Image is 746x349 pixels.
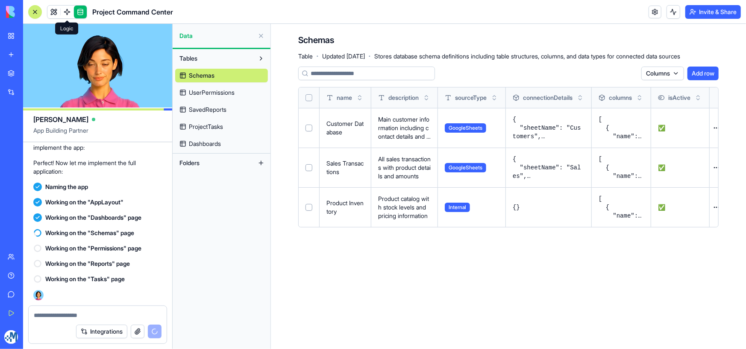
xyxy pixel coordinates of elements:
pre: [ { "name": "product_id", "dataType": "string", "required": true }, { "name": "product_name", "da... [599,195,644,220]
button: Toggle sort [694,93,702,102]
p: Sales Transactions [326,159,364,176]
p: Product catalog with stock levels and pricing information [378,195,431,220]
span: GoogleSheets [445,123,486,133]
span: Working on the "Dashboards" page [45,213,141,222]
button: Select row [305,164,312,171]
div: Logic [55,23,78,35]
span: Schemas [189,71,214,80]
button: Toggle sort [422,93,431,102]
span: Folders [179,159,200,167]
h4: Schemas [298,34,334,46]
button: Toggle sort [355,93,364,102]
pre: { "sheetName": "Customers", "spreadsheetId": "1ABC123xyz" } [513,115,584,141]
span: Working on the "Tasks" page [45,275,125,283]
span: · [316,49,319,63]
pre: { "sheetName": "Sales", "spreadsheetId": "1XYZ789abc" } [513,155,584,180]
p: Perfect! Now let me implement the full application: [33,159,162,176]
img: logo [6,6,59,18]
a: ProjectTasks [175,120,268,134]
span: UserPermissions [189,88,235,97]
span: ✅ [658,164,665,171]
button: Select row [305,125,312,131]
span: Working on the "AppLayout" [45,198,123,206]
span: columns [609,93,632,102]
span: ✅ [658,124,665,131]
p: Main customer information including contact details and purchase history [378,115,431,141]
button: Folders [175,156,254,170]
pre: [ { "name": "transaction_id", "dataType": "string", "required": true }, { "name": "customer_id", ... [599,155,644,180]
button: Toggle sort [490,93,499,102]
span: ProjectTasks [189,122,223,131]
span: Updated [DATE] [322,52,365,61]
button: Select all [305,94,312,101]
button: Add row [687,67,719,80]
span: Internal [445,203,470,212]
span: Working on the "Reports" page [45,259,130,268]
button: Open menu [710,161,723,174]
span: · [368,49,371,63]
a: Dashboards [175,137,268,151]
button: Integrations [76,325,127,338]
button: Select row [305,204,312,211]
a: SavedReports [175,103,268,116]
button: Toggle sort [576,93,584,102]
span: isActive [668,93,690,102]
button: Open menu [710,201,723,214]
button: Tables [175,52,254,65]
span: Working on the "Permissions" page [45,244,141,253]
pre: {} [513,203,584,212]
span: Naming the app [45,183,88,191]
p: Now let me create the theme and then implement the app: [33,135,162,152]
span: GoogleSheets [445,163,486,172]
span: App Building Partner [33,126,162,142]
span: ✅ [658,204,665,211]
p: All sales transactions with product details and amounts [378,155,431,180]
a: UserPermissions [175,86,268,99]
span: Tables [179,54,197,63]
p: Customer Database [326,119,364,137]
p: Product Inventory [326,199,364,216]
button: Columns [641,67,684,80]
span: SavedReports [189,105,226,114]
span: Working on the "Schemas" page [45,229,134,237]
img: ACg8ocJlmowF3-kXJK3FYdnEIfZcpQqokpcbetgEcldmBvclSnO-5hA=s96-c [4,330,18,344]
span: Table [298,52,313,61]
pre: [ { "name": "customer_id", "dataType": "string", "required": true }, { "name": "name", "dataType"... [599,115,644,141]
span: sourceType [455,93,487,102]
button: Toggle sort [635,93,644,102]
span: connectionDetails [523,93,573,102]
span: description [388,93,419,102]
span: Project Command Center [92,7,173,17]
button: Invite & Share [685,5,741,19]
button: Open menu [710,121,723,135]
img: Ella_00000_wcx2te.png [33,290,44,300]
span: Dashboards [189,140,221,148]
a: Schemas [175,69,268,82]
span: [PERSON_NAME] [33,114,88,125]
span: name [337,93,352,102]
span: Stores database schema definitions including table structures, columns, and data types for connec... [374,52,680,61]
span: Data [179,32,254,40]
